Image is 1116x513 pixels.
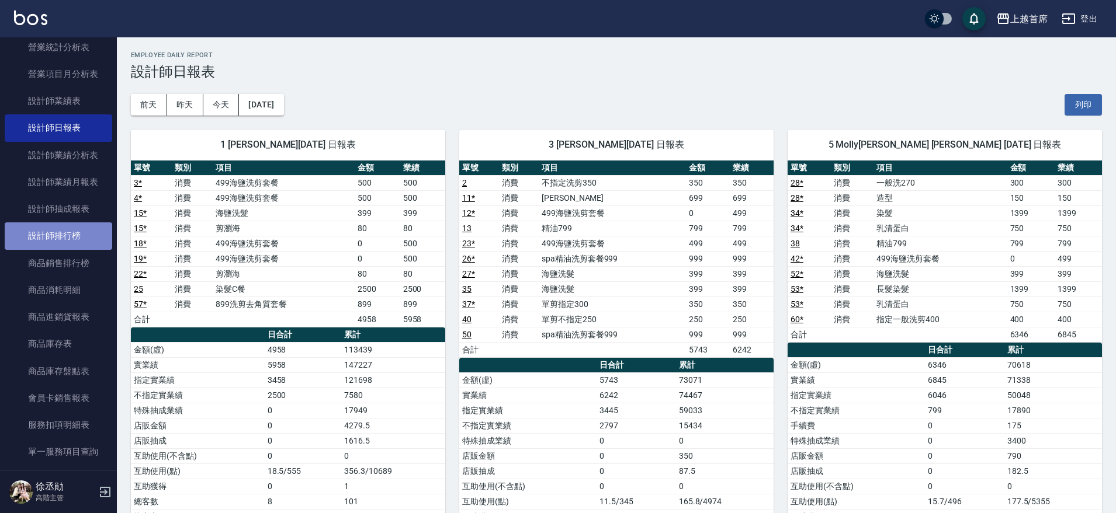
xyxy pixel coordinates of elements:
[874,175,1007,190] td: 一般洗270
[5,114,112,141] a: 設計師日報表
[459,479,597,494] td: 互助使用(不含點)
[1055,327,1102,342] td: 6845
[1004,494,1102,509] td: 177.5/5355
[1055,190,1102,205] td: 150
[341,479,445,494] td: 1
[1055,312,1102,327] td: 400
[400,160,445,176] th: 業績
[925,403,1004,418] td: 799
[145,139,431,151] span: 1 [PERSON_NAME][DATE] 日報表
[341,463,445,479] td: 356.3/10689
[539,190,686,205] td: [PERSON_NAME]
[5,88,112,114] a: 設計師業績表
[539,221,686,236] td: 精油799
[459,160,774,358] table: a dense table
[462,330,472,339] a: 50
[539,281,686,296] td: 海鹽洗髮
[686,312,730,327] td: 250
[992,7,1052,31] button: 上越首席
[788,448,925,463] td: 店販金額
[788,388,925,403] td: 指定實業績
[925,357,1004,372] td: 6346
[134,284,143,294] a: 25
[539,327,686,342] td: spa精油洗剪套餐999
[5,385,112,411] a: 會員卡銷售報表
[341,327,445,343] th: 累計
[597,448,675,463] td: 0
[499,327,539,342] td: 消費
[1004,479,1102,494] td: 0
[355,281,400,296] td: 2500
[341,433,445,448] td: 1616.5
[925,372,1004,388] td: 6845
[5,303,112,330] a: 商品進銷貨報表
[172,296,213,312] td: 消費
[1010,12,1048,26] div: 上越首席
[213,205,355,221] td: 海鹽洗髮
[831,251,874,266] td: 消費
[686,342,730,357] td: 5743
[1004,388,1102,403] td: 50048
[400,266,445,281] td: 80
[686,266,730,281] td: 399
[730,312,774,327] td: 250
[172,251,213,266] td: 消費
[213,236,355,251] td: 499海鹽洗剪套餐
[676,388,774,403] td: 74467
[686,205,730,221] td: 0
[874,190,1007,205] td: 造型
[499,296,539,312] td: 消費
[131,494,265,509] td: 總客數
[874,160,1007,176] th: 項目
[172,236,213,251] td: 消費
[1004,463,1102,479] td: 182.5
[499,266,539,281] td: 消費
[131,372,265,388] td: 指定實業績
[131,448,265,463] td: 互助使用(不含點)
[36,493,95,503] p: 高階主管
[172,221,213,236] td: 消費
[1007,312,1055,327] td: 400
[730,266,774,281] td: 399
[1057,8,1102,30] button: 登出
[36,481,95,493] h5: 徐丞勛
[341,357,445,372] td: 147227
[400,221,445,236] td: 80
[265,448,341,463] td: 0
[213,281,355,296] td: 染髮C餐
[213,296,355,312] td: 899洗剪去角質套餐
[676,479,774,494] td: 0
[1004,448,1102,463] td: 790
[730,175,774,190] td: 350
[1007,160,1055,176] th: 金額
[1055,160,1102,176] th: 業績
[9,480,33,504] img: Person
[355,266,400,281] td: 80
[788,372,925,388] td: 實業績
[5,169,112,196] a: 設計師業績月報表
[355,296,400,312] td: 899
[355,160,400,176] th: 金額
[676,358,774,373] th: 累計
[1004,403,1102,418] td: 17890
[265,403,341,418] td: 0
[5,34,112,61] a: 營業統計分析表
[676,463,774,479] td: 87.5
[400,296,445,312] td: 899
[131,64,1102,80] h3: 設計師日報表
[874,236,1007,251] td: 精油799
[1007,190,1055,205] td: 150
[1055,251,1102,266] td: 499
[597,418,675,433] td: 2797
[1007,327,1055,342] td: 6346
[1004,357,1102,372] td: 70618
[265,418,341,433] td: 0
[539,236,686,251] td: 499海鹽洗剪套餐
[730,236,774,251] td: 499
[499,175,539,190] td: 消費
[686,175,730,190] td: 350
[473,139,760,151] span: 3 [PERSON_NAME][DATE] 日報表
[499,205,539,221] td: 消費
[5,411,112,438] a: 服務扣項明細表
[213,251,355,266] td: 499海鹽洗剪套餐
